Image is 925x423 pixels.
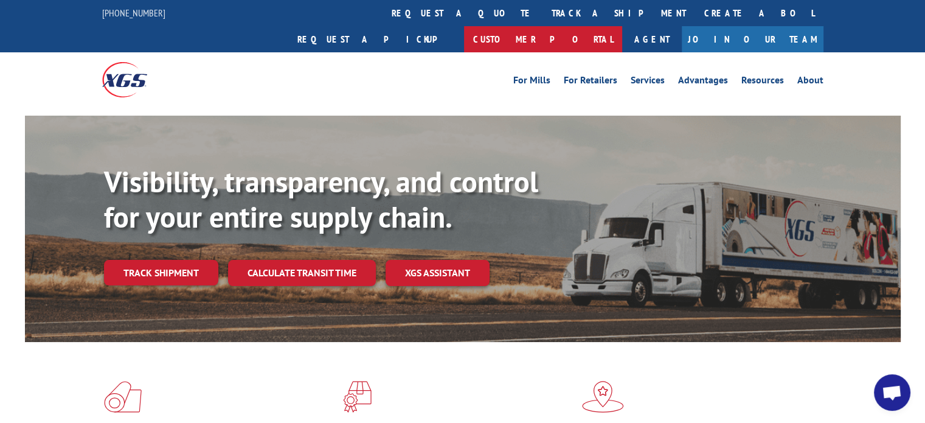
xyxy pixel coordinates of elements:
[582,381,624,413] img: xgs-icon-flagship-distribution-model-red
[874,374,910,411] div: Open chat
[386,260,490,286] a: XGS ASSISTANT
[741,75,784,89] a: Resources
[102,7,165,19] a: [PHONE_NUMBER]
[622,26,682,52] a: Agent
[513,75,550,89] a: For Mills
[682,26,823,52] a: Join Our Team
[631,75,665,89] a: Services
[228,260,376,286] a: Calculate transit time
[104,163,538,236] b: Visibility, transparency, and control for your entire supply chain.
[288,26,464,52] a: Request a pickup
[678,75,728,89] a: Advantages
[564,75,617,89] a: For Retailers
[797,75,823,89] a: About
[464,26,622,52] a: Customer Portal
[104,260,218,285] a: Track shipment
[343,381,372,413] img: xgs-icon-focused-on-flooring-red
[104,381,142,413] img: xgs-icon-total-supply-chain-intelligence-red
